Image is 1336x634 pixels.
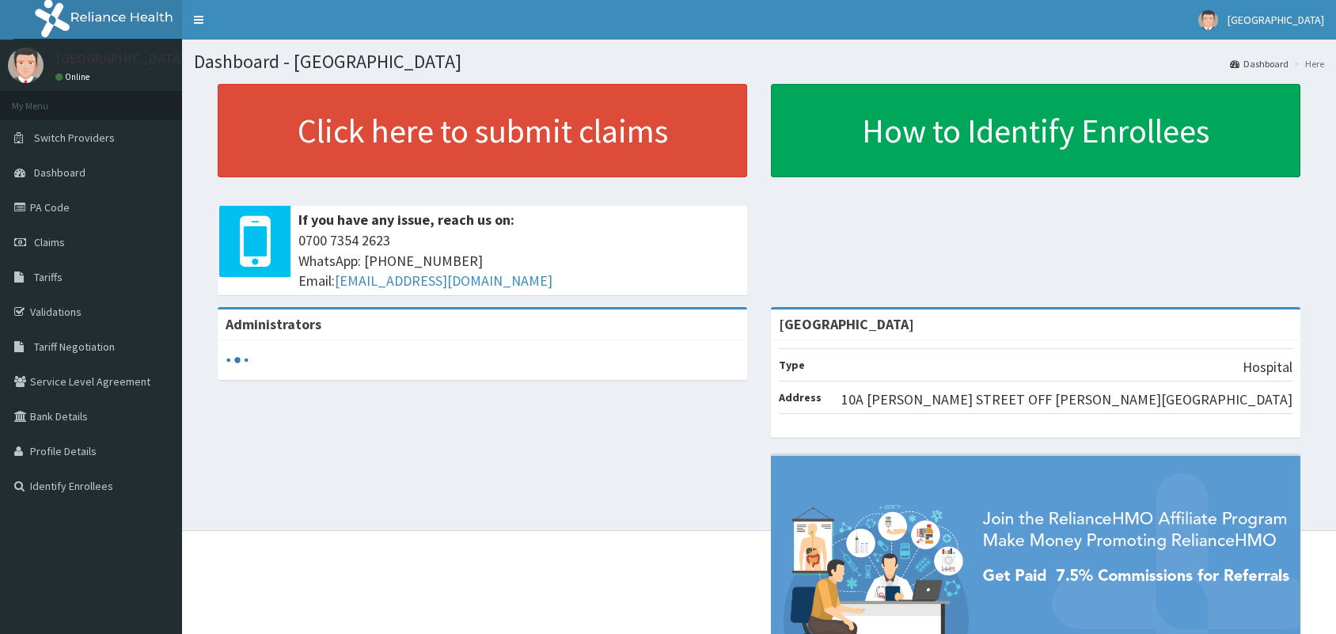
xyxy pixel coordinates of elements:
[194,51,1324,72] h1: Dashboard - [GEOGRAPHIC_DATA]
[779,315,914,333] strong: [GEOGRAPHIC_DATA]
[841,389,1292,410] p: 10A [PERSON_NAME] STREET OFF [PERSON_NAME][GEOGRAPHIC_DATA]
[298,230,739,291] span: 0700 7354 2623 WhatsApp: [PHONE_NUMBER] Email:
[771,84,1300,177] a: How to Identify Enrollees
[298,211,514,229] b: If you have any issue, reach us on:
[1198,10,1218,30] img: User Image
[226,315,321,333] b: Administrators
[779,358,805,372] b: Type
[1228,13,1324,27] span: [GEOGRAPHIC_DATA]
[8,47,44,83] img: User Image
[34,131,115,145] span: Switch Providers
[1290,57,1324,70] li: Here
[226,348,249,372] svg: audio-loading
[34,340,115,354] span: Tariff Negotiation
[335,271,552,290] a: [EMAIL_ADDRESS][DOMAIN_NAME]
[55,71,93,82] a: Online
[34,270,63,284] span: Tariffs
[1230,57,1289,70] a: Dashboard
[218,84,747,177] a: Click here to submit claims
[1243,357,1292,378] p: Hospital
[34,165,85,180] span: Dashboard
[34,235,65,249] span: Claims
[55,51,186,66] p: [GEOGRAPHIC_DATA]
[779,390,822,404] b: Address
